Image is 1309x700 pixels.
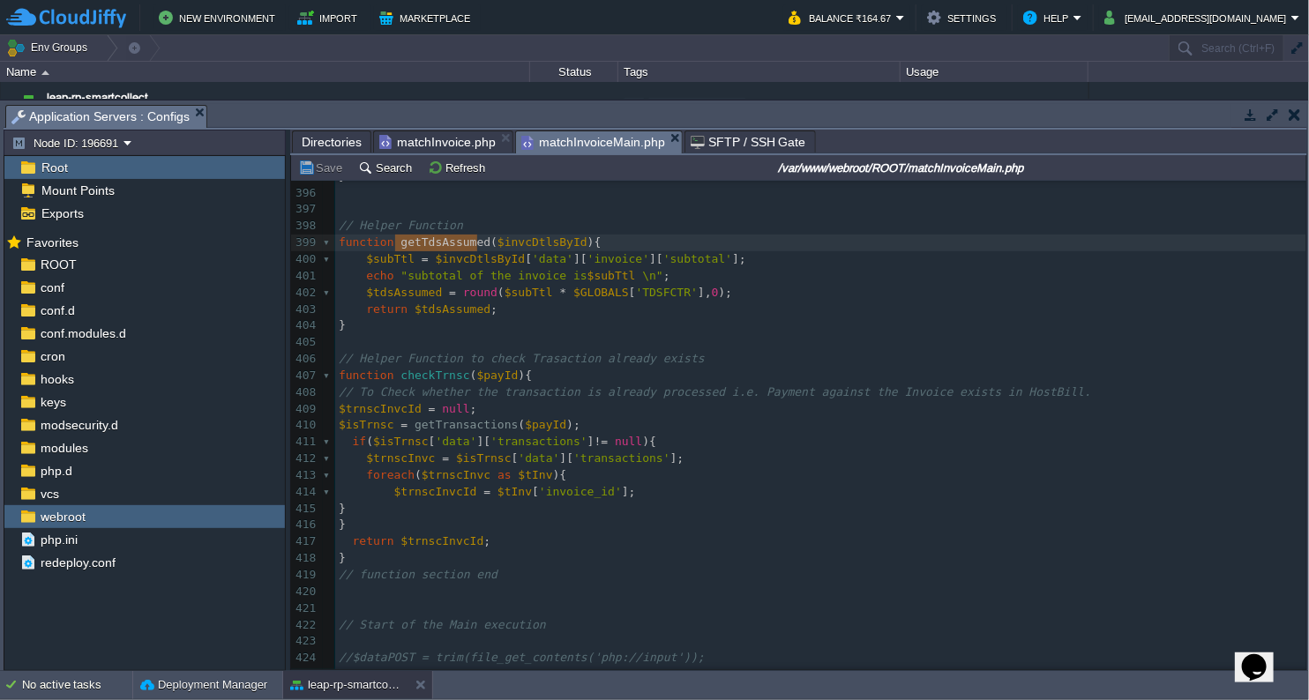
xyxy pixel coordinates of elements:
[6,7,126,29] img: CloudJiffy
[470,667,484,681] span: ];
[353,435,367,448] span: if
[37,555,118,570] a: redeploy.conf
[415,418,518,431] span: getTransactions
[521,131,665,153] span: matchInvoiceMain.php
[291,533,319,550] div: 417
[415,302,490,316] span: $tdsAssumed
[483,534,490,547] span: ;
[291,633,319,650] div: 423
[37,279,67,295] a: conf
[712,286,719,299] span: 0
[691,131,806,153] span: SFTP / SSH Gate
[531,62,617,82] div: Status
[339,235,394,249] span: function
[339,369,394,382] span: function
[436,252,526,265] span: $invcDtlsById
[291,434,319,451] div: 411
[291,251,319,268] div: 400
[573,252,587,265] span: ][
[291,351,319,368] div: 406
[519,418,526,431] span: (
[37,371,77,387] a: hooks
[649,252,663,265] span: ][
[442,402,469,415] span: null
[339,418,394,431] span: $isTrnsc
[670,451,684,465] span: ];
[38,182,117,198] span: Mount Points
[291,451,319,467] div: 412
[400,418,408,431] span: =
[470,369,477,382] span: (
[532,485,539,498] span: [
[519,369,533,382] span: ){
[497,235,587,249] span: $invcDtlsById
[366,252,415,265] span: $subTtl
[497,485,532,498] span: $tInv
[366,468,415,481] span: foreach
[291,201,319,218] div: 397
[449,286,456,299] span: =
[587,435,595,448] span: ]
[648,98,746,114] div: [PERSON_NAME]
[291,550,319,567] div: 418
[140,676,267,694] button: Deployment Manager
[16,82,41,130] img: AMDAwAAAACH5BAEAAAAALAAAAAABAAEAAAICRAEAOw==
[37,532,80,547] span: php.ini
[37,417,121,433] a: modsecurity.d
[400,534,483,547] span: $trnscInvcId
[497,468,512,481] span: as
[291,384,319,401] div: 408
[302,131,362,153] span: Directories
[477,369,519,382] span: $payId
[379,131,496,153] span: matchInvoice.php
[11,135,123,151] button: Node ID: 196691
[339,568,497,581] span: // function section end
[456,451,512,465] span: $isTrnsc
[297,7,363,28] button: Import
[366,302,408,316] span: return
[698,286,712,299] span: ],
[587,235,602,249] span: ){
[339,318,346,331] span: }
[339,518,346,531] span: }
[339,651,705,664] span: //$dataPOST = trim(file_get_contents('php://input'));
[38,160,71,175] a: Root
[497,286,505,299] span: (
[22,671,132,699] div: No active tasks
[373,435,429,448] span: $isTrnsc
[38,205,86,221] a: Exports
[291,650,319,666] div: 424
[490,302,497,316] span: ;
[595,435,609,448] span: !=
[373,130,513,153] li: /var/www/webroot/ROOT/matchInvoice.php
[2,62,529,82] div: Name
[422,252,429,265] span: =
[291,567,319,584] div: 419
[436,435,477,448] span: 'data'
[37,486,62,502] span: vcs
[573,451,670,465] span: 'transactions'
[400,235,490,249] span: getTdsAssumed
[519,451,560,465] span: 'data'
[636,286,698,299] span: 'TDSFCTR'
[291,268,319,285] div: 401
[732,252,746,265] span: ];
[37,463,75,479] span: php.d
[366,286,442,299] span: $tdsAssumed
[456,667,463,681] span: [
[37,509,88,525] a: webroot
[490,435,587,448] span: 'transactions'
[490,235,497,249] span: (
[291,501,319,518] div: 415
[525,418,566,431] span: $payId
[291,517,319,533] div: 416
[37,257,79,272] a: ROOT
[422,667,456,681] span: $argv
[615,435,642,448] span: null
[291,584,319,600] div: 420
[339,219,463,232] span: // Helper Function
[291,666,319,683] div: 425
[47,89,148,107] span: leap-rp-smartcollect
[901,62,1088,82] div: Usage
